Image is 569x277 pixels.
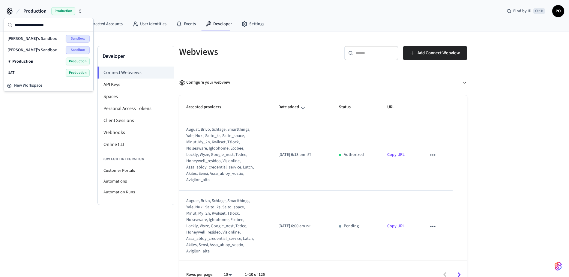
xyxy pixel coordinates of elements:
[7,47,57,53] span: [PERSON_NAME]'s Sandbox
[66,58,90,65] span: Production
[553,6,564,16] span: PO
[4,32,93,80] div: Suggestions
[186,103,229,112] span: Accepted providers
[73,19,127,29] a: Connected Accounts
[344,223,359,229] p: Pending
[307,152,311,158] span: IST
[66,46,90,54] span: Sandbox
[403,46,467,60] button: Add Connect Webview
[98,79,174,91] li: API Keys
[555,261,562,271] img: SeamLogoGradient.69752ec5.svg
[98,115,174,127] li: Client Sessions
[533,8,545,14] span: Ctrl K
[98,127,174,138] li: Webhooks
[4,81,93,91] button: New Workspace
[278,223,305,229] span: [DATE] 6:00 am
[98,138,174,150] li: Online CLI
[278,152,311,158] div: Asia/Calcutta
[98,103,174,115] li: Personal Access Tokens
[103,52,169,61] h3: Developer
[66,35,90,43] span: Sandbox
[278,152,305,158] span: [DATE] 6:13 pm
[339,103,358,112] span: Status
[179,46,319,58] h5: Webviews
[12,58,33,64] span: Production
[513,8,532,14] span: Find by ID
[98,165,174,176] li: Customer Portals
[98,187,174,198] li: Automation Runs
[66,69,90,77] span: Production
[552,5,564,17] button: PO
[98,91,174,103] li: Spaces
[201,19,237,29] a: Developer
[23,7,46,15] span: Production
[7,70,15,76] span: UAT
[179,79,230,86] div: Configure your webview
[186,127,256,183] div: august, brivo, schlage, smartthings, yale, nuki, salto_ks, salto_space, minut, my_2n, kwikset, tt...
[7,36,57,42] span: [PERSON_NAME]'s Sandbox
[98,176,174,187] li: Automations
[171,19,201,29] a: Events
[387,103,402,112] span: URL
[306,224,311,229] span: IST
[98,153,174,165] li: Low Code Integration
[387,152,405,158] a: Copy URL
[179,75,467,91] button: Configure your webview
[51,7,75,15] span: Production
[186,198,256,255] div: august, brivo, schlage, smartthings, yale, nuki, salto_ks, salto_space, minut, my_2n, kwikset, tt...
[344,152,364,158] p: Authorized
[97,67,174,79] li: Connect Webviews
[278,223,311,229] div: Asia/Calcutta
[278,103,307,112] span: Date added
[502,6,550,16] div: Find by IDCtrl K
[418,49,460,57] span: Add Connect Webview
[387,223,405,229] a: Copy URL
[14,82,42,89] span: New Workspace
[127,19,171,29] a: User Identities
[237,19,269,29] a: Settings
